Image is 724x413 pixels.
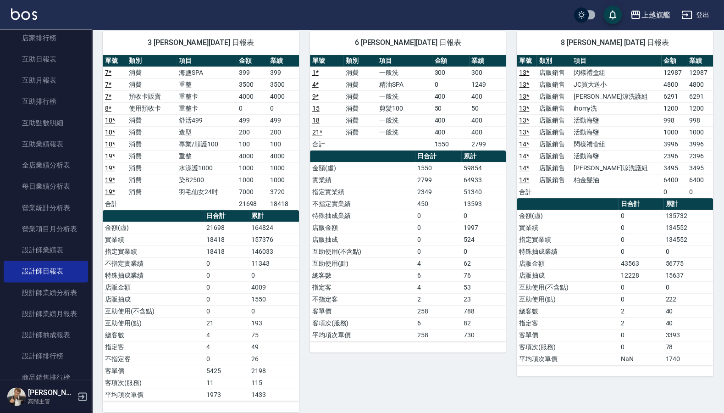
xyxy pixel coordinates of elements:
[7,387,26,406] img: Person
[268,198,299,210] td: 18418
[536,174,571,186] td: 店販銷售
[4,324,88,346] a: 設計師抽成報表
[127,162,177,174] td: 消費
[343,67,377,78] td: 消費
[517,329,618,341] td: 客單價
[237,138,268,150] td: 100
[204,317,249,329] td: 21
[103,269,204,281] td: 特殊抽成業績
[663,293,713,305] td: 222
[127,138,177,150] td: 消費
[528,38,702,47] span: 8 [PERSON_NAME] [DATE] 日報表
[619,246,663,257] td: 0
[663,329,713,341] td: 3393
[310,162,415,174] td: 金額(虛)
[249,365,299,377] td: 2198
[249,246,299,257] td: 146033
[517,246,618,257] td: 特殊抽成業績
[469,102,506,114] td: 50
[377,126,432,138] td: 一般洗
[517,281,618,293] td: 互助使用(不含點)
[249,317,299,329] td: 193
[415,222,461,234] td: 0
[619,281,663,293] td: 0
[469,55,506,67] th: 業績
[571,114,661,126] td: 活動海鹽
[310,151,506,341] table: a dense table
[461,305,506,317] td: 788
[310,281,415,293] td: 指定客
[310,198,415,210] td: 不指定實業績
[432,126,469,138] td: 400
[204,353,249,365] td: 0
[432,114,469,126] td: 400
[571,162,661,174] td: [PERSON_NAME]涼洗護組
[237,90,268,102] td: 4000
[103,329,204,341] td: 總客數
[619,198,663,210] th: 日合計
[177,90,237,102] td: 重整卡
[4,261,88,282] a: 設計師日報表
[687,114,713,126] td: 998
[310,222,415,234] td: 店販金額
[536,150,571,162] td: 店販銷售
[571,174,661,186] td: 柏金髮油
[204,210,249,222] th: 日合計
[663,246,713,257] td: 0
[177,186,237,198] td: 羽毛仙女24吋
[127,78,177,90] td: 消費
[103,246,204,257] td: 指定實業績
[177,150,237,162] td: 重整
[432,67,469,78] td: 300
[177,78,237,90] td: 重整
[603,6,622,24] button: save
[177,126,237,138] td: 造型
[461,329,506,341] td: 730
[103,55,299,210] table: a dense table
[415,210,461,222] td: 0
[4,367,88,388] a: 商品銷售排行榜
[310,138,343,150] td: 合計
[4,346,88,367] a: 設計師排行榜
[268,138,299,150] td: 100
[204,365,249,377] td: 5425
[103,305,204,317] td: 互助使用(不含點)
[127,90,177,102] td: 預收卡販賣
[661,150,687,162] td: 2396
[237,150,268,162] td: 4000
[310,210,415,222] td: 特殊抽成業績
[517,305,618,317] td: 總客數
[663,269,713,281] td: 15637
[310,55,506,151] table: a dense table
[237,174,268,186] td: 1000
[127,114,177,126] td: 消費
[177,138,237,150] td: 專業/順護100
[663,341,713,353] td: 78
[517,269,618,281] td: 店販抽成
[687,138,713,150] td: 3996
[536,162,571,174] td: 店販銷售
[661,186,687,198] td: 0
[103,353,204,365] td: 不指定客
[432,90,469,102] td: 400
[619,257,663,269] td: 43563
[249,210,299,222] th: 累計
[4,197,88,218] a: 營業統計分析表
[661,138,687,150] td: 3996
[127,55,177,67] th: 類別
[177,55,237,67] th: 項目
[237,78,268,90] td: 3500
[249,353,299,365] td: 26
[469,78,506,90] td: 1249
[461,293,506,305] td: 23
[377,78,432,90] td: 精油SPA
[571,138,661,150] td: 閃樣禮盒組
[310,317,415,329] td: 客項次(服務)
[237,186,268,198] td: 7000
[103,257,204,269] td: 不指定實業績
[536,126,571,138] td: 店販銷售
[661,55,687,67] th: 金額
[343,55,377,67] th: 類別
[377,67,432,78] td: 一般洗
[103,210,299,401] table: a dense table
